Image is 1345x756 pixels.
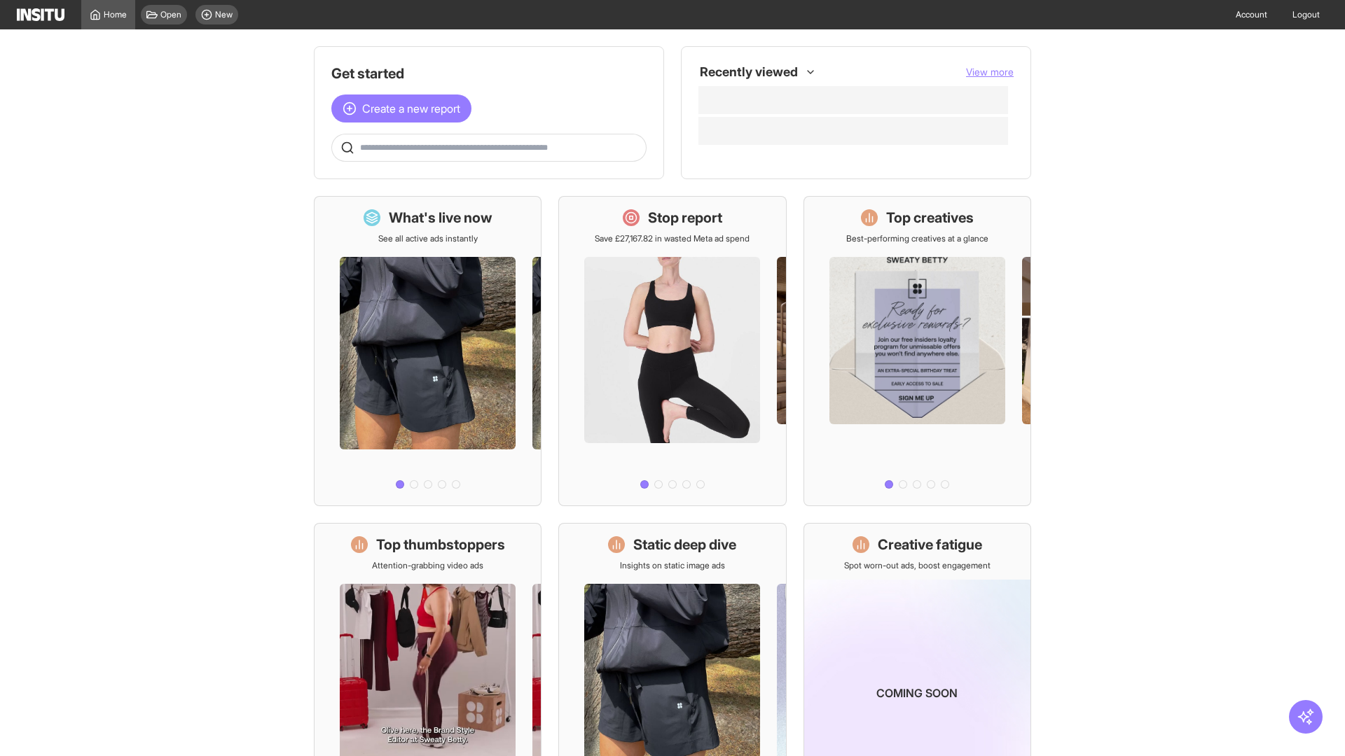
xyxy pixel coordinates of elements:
span: View more [966,66,1014,78]
button: View more [966,65,1014,79]
h1: Static deep dive [633,535,736,554]
p: Attention-grabbing video ads [372,560,483,571]
p: Insights on static image ads [620,560,725,571]
a: Stop reportSave £27,167.82 in wasted Meta ad spend [558,196,786,506]
h1: Get started [331,64,647,83]
span: Create a new report [362,100,460,117]
p: Best-performing creatives at a glance [846,233,988,244]
h1: What's live now [389,208,492,227]
p: Save £27,167.82 in wasted Meta ad spend [595,233,750,244]
a: What's live nowSee all active ads instantly [314,196,542,506]
button: Create a new report [331,94,471,122]
h1: Top thumbstoppers [376,535,505,554]
a: Top creativesBest-performing creatives at a glance [803,196,1031,506]
p: See all active ads instantly [378,233,478,244]
img: Logo [17,8,64,21]
h1: Stop report [648,208,722,227]
span: New [215,9,233,20]
h1: Top creatives [886,208,974,227]
span: Home [104,9,127,20]
span: Open [160,9,181,20]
